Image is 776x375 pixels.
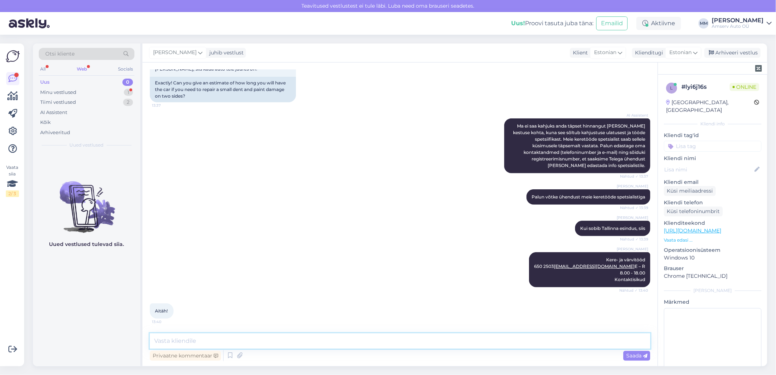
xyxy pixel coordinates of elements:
[49,240,124,248] p: Uued vestlused tulevad siia.
[666,99,754,114] div: [GEOGRAPHIC_DATA], [GEOGRAPHIC_DATA]
[117,64,134,74] div: Socials
[636,17,681,30] div: Aktiivne
[664,141,761,152] input: Lisa tag
[755,65,762,72] img: zendesk
[554,264,635,269] a: [EMAIL_ADDRESS][DOMAIN_NAME]
[6,49,20,63] img: Askly Logo
[664,199,761,207] p: Kliendi telefon
[730,83,759,91] span: Online
[152,103,179,108] span: 13:37
[664,178,761,186] p: Kliendi email
[40,119,51,126] div: Kõik
[712,18,764,23] div: [PERSON_NAME]
[40,129,70,136] div: Arhiveeritud
[6,164,19,197] div: Vaata siia
[513,123,646,168] span: Ma ei saa kahjuks anda täpset hinnangut [PERSON_NAME] kestuse kohta, kuna see sõltub kahjustuse u...
[6,190,19,197] div: 2 / 3
[124,89,133,96] div: 1
[712,18,772,29] a: [PERSON_NAME]Amserv Auto OÜ
[70,142,104,148] span: Uued vestlused
[33,168,140,234] img: No chats
[619,288,648,293] span: Nähtud ✓ 13:40
[699,18,709,29] div: MM
[664,166,753,174] input: Lisa nimi
[150,77,296,102] div: Exactly! Can you give an estimate of how long you will have the car if you need to repair a small...
[153,49,197,57] span: [PERSON_NAME]
[664,219,761,227] p: Klienditeekond
[617,215,648,220] span: [PERSON_NAME]
[704,48,761,58] div: Arhiveeri vestlus
[40,99,76,106] div: Tiimi vestlused
[123,99,133,106] div: 2
[664,186,716,196] div: Küsi meiliaadressi
[664,227,721,234] a: [URL][DOMAIN_NAME]
[620,236,648,242] span: Nähtud ✓ 13:39
[45,50,75,58] span: Otsi kliente
[40,109,67,116] div: AI Assistent
[532,194,645,200] span: Palun võtke ühendust meie keretööde spetsialistiga
[670,85,673,91] span: l
[122,79,133,86] div: 0
[75,64,88,74] div: Web
[39,64,47,74] div: All
[664,287,761,294] div: [PERSON_NAME]
[40,79,50,86] div: Uus
[632,49,663,57] div: Klienditugi
[617,183,648,189] span: [PERSON_NAME]
[664,246,761,254] p: Operatsioonisüsteem
[664,121,761,127] div: Kliendi info
[152,319,179,325] span: 13:40
[664,237,761,243] p: Vaata edasi ...
[617,246,648,252] span: [PERSON_NAME]
[620,205,648,211] span: Nähtud ✓ 13:39
[664,265,761,272] p: Brauser
[626,352,647,359] span: Saada
[664,132,761,139] p: Kliendi tag'id
[596,16,628,30] button: Emailid
[570,49,588,57] div: Klient
[150,351,221,361] div: Privaatne kommentaar
[664,254,761,262] p: Windows 10
[664,155,761,162] p: Kliendi nimi
[712,23,764,29] div: Amserv Auto OÜ
[511,20,525,27] b: Uus!
[621,113,648,118] span: AI Assistent
[664,298,761,306] p: Märkmed
[511,19,593,28] div: Proovi tasuta juba täna:
[669,49,692,57] span: Estonian
[40,89,76,96] div: Minu vestlused
[580,226,645,231] span: Kui sobib Tallinna esindus, siis
[206,49,244,57] div: juhib vestlust
[620,174,648,179] span: Nähtud ✓ 13:37
[155,308,168,314] span: Aitäh!
[664,207,723,216] div: Küsi telefoninumbrit
[664,272,761,280] p: Chrome [TECHNICAL_ID]
[594,49,616,57] span: Estonian
[681,83,730,91] div: # lyi6j16s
